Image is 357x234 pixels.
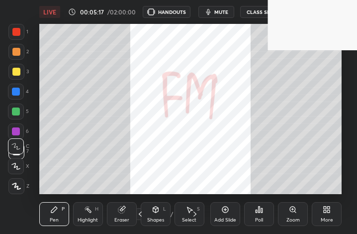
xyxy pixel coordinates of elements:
button: HANDOUTS [143,6,190,18]
span: mute [214,8,228,15]
div: L [163,207,166,212]
div: Add Slide [214,218,236,223]
div: Poll [255,218,263,223]
div: X [8,158,29,174]
div: 3 [8,64,29,80]
div: 5 [8,104,29,119]
div: 1 [8,24,28,40]
button: CLASS SETTINGS [240,6,295,18]
div: Highlight [78,218,98,223]
button: mute [198,6,234,18]
div: P [62,207,65,212]
div: Shapes [147,218,164,223]
div: H [95,207,98,212]
div: Select [182,218,196,223]
div: Eraser [114,218,129,223]
div: LIVE [39,6,60,18]
div: More [321,218,333,223]
div: / [170,211,173,217]
h4: L4 FM Case scenario [64,7,65,17]
div: Z [8,178,29,194]
div: Zoom [286,218,300,223]
div: 6 [8,123,29,139]
div: Pen [50,218,59,223]
div: 4 [8,84,29,100]
div: 2 [8,44,29,60]
div: S [197,207,200,212]
div: C [8,138,29,154]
